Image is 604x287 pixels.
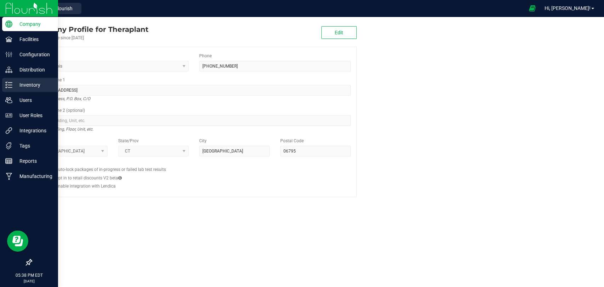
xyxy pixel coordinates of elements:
input: Suite, Building, Unit, etc. [37,115,351,126]
span: Hi, [PERSON_NAME]! [545,5,591,11]
i: Suite, Building, Floor, Unit, etc. [37,125,93,133]
p: Users [12,96,55,104]
p: Manufacturing [12,172,55,180]
input: Address [37,85,351,96]
inline-svg: Company [5,21,12,28]
inline-svg: Users [5,97,12,104]
p: Tags [12,142,55,150]
input: Postal Code [280,146,351,156]
label: Address Line 2 (optional) [37,107,85,114]
label: Auto-lock packages of in-progress or failed lab test results [56,166,166,173]
p: Configuration [12,50,55,59]
div: Theraplant [31,24,149,35]
p: Inventory [12,81,55,89]
p: 05:38 PM EDT [3,272,55,279]
button: Edit [321,26,357,39]
label: City [199,138,207,144]
label: Postal Code [280,138,304,144]
span: Edit [335,30,343,35]
p: User Roles [12,111,55,120]
inline-svg: User Roles [5,112,12,119]
label: Enable integration with Lendica [56,183,116,189]
p: Reports [12,157,55,165]
span: Open Ecommerce Menu [524,1,540,15]
div: Account active since [DATE] [31,35,149,41]
inline-svg: Facilities [5,36,12,43]
p: Distribution [12,65,55,74]
p: Company [12,20,55,28]
label: Opt in to retail discounts V2 beta [56,175,122,181]
input: City [199,146,270,156]
inline-svg: Configuration [5,51,12,58]
label: Phone [199,53,212,59]
h2: Configs [37,162,351,166]
label: State/Prov [118,138,139,144]
i: Street address, P.O. Box, C/O [37,94,90,103]
p: Facilities [12,35,55,44]
inline-svg: Distribution [5,66,12,73]
inline-svg: Reports [5,157,12,165]
inline-svg: Integrations [5,127,12,134]
input: (123) 456-7890 [199,61,351,71]
inline-svg: Tags [5,142,12,149]
inline-svg: Inventory [5,81,12,88]
iframe: Resource center [7,230,28,252]
p: Integrations [12,126,55,135]
p: [DATE] [3,279,55,284]
inline-svg: Manufacturing [5,173,12,180]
